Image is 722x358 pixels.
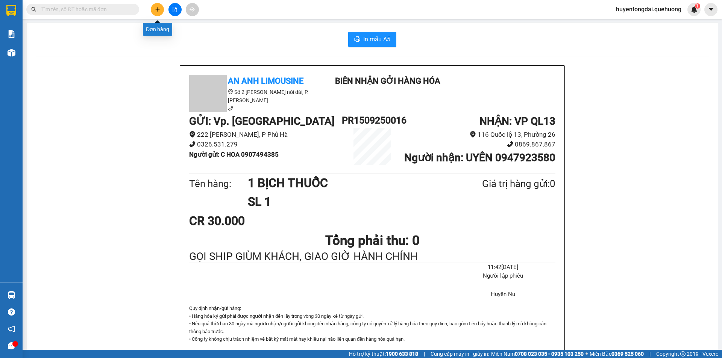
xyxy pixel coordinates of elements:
[31,7,36,12] span: search
[248,192,446,211] h1: SL 1
[470,131,476,137] span: environment
[6,5,16,16] img: logo-vxr
[450,263,555,272] li: 11:42[DATE]
[403,130,555,140] li: 116 Quốc lộ 13, Phường 26
[8,30,15,38] img: solution-icon
[695,3,700,9] sup: 1
[680,351,686,356] span: copyright
[342,113,403,128] h1: PR1509250016
[9,48,41,84] b: An Anh Limousine
[49,11,72,72] b: Biên nhận gởi hàng hóa
[8,49,15,57] img: warehouse-icon
[515,351,584,357] strong: 0708 023 035 - 0935 103 250
[348,32,396,47] button: printerIn mẫu A5
[708,6,714,13] span: caret-down
[507,141,513,147] span: phone
[189,130,342,140] li: 222 [PERSON_NAME], P Phủ Hà
[189,151,279,158] b: Người gửi : C HOA 0907494385
[8,325,15,332] span: notification
[189,251,555,263] div: GỌI SHIP GIÙM KHÁCH, GIAO GIỜ HÀNH CHÍNH
[189,335,555,343] p: • Công ty không chịu trách nhiệm về bất kỳ mất mát hay khiếu nại nào liên quan đến hàng hóa quá hạn.
[404,151,555,164] b: Người nhận : UYÊN 0947923580
[189,141,196,147] span: phone
[189,131,196,137] span: environment
[585,352,588,355] span: ⚪️
[335,76,440,86] b: Biên nhận gởi hàng hóa
[354,36,360,43] span: printer
[704,3,717,16] button: caret-down
[189,115,335,127] b: GỬI : Vp. [GEOGRAPHIC_DATA]
[696,3,699,9] span: 1
[386,351,418,357] strong: 1900 633 818
[189,313,555,320] p: • Hàng hóa ký gửi phải được người nhận đến lấy trong vòng 30 ngày kể từ ngày gửi.
[424,350,425,358] span: |
[691,6,698,13] img: icon-new-feature
[151,3,164,16] button: plus
[190,7,195,12] span: aim
[248,174,446,192] h1: 1 BỊCH THUỐC
[41,5,130,14] input: Tìm tên, số ĐT hoặc mã đơn
[228,76,303,86] b: An Anh Limousine
[189,211,310,230] div: CR 30.000
[8,342,15,349] span: message
[155,7,160,12] span: plus
[610,5,687,14] span: huyentongdai.quehuong
[228,106,233,111] span: phone
[186,3,199,16] button: aim
[431,350,489,358] span: Cung cấp máy in - giấy in:
[228,89,233,94] span: environment
[491,350,584,358] span: Miền Nam
[189,230,555,251] h1: Tổng phải thu: 0
[8,308,15,316] span: question-circle
[189,176,248,192] div: Tên hàng:
[590,350,644,358] span: Miền Bắc
[168,3,182,16] button: file-add
[172,7,177,12] span: file-add
[446,176,555,192] div: Giá trị hàng gửi: 0
[363,35,390,44] span: In mẫu A5
[479,115,555,127] b: NHẬN : VP QL13
[450,272,555,281] li: Người lập phiếu
[8,291,15,299] img: warehouse-icon
[611,351,644,357] strong: 0369 525 060
[649,350,651,358] span: |
[450,290,555,299] li: Huyền Nu
[403,139,555,150] li: 0869.867.867
[189,305,555,343] div: Quy định nhận/gửi hàng :
[189,139,342,150] li: 0326.531.279
[349,350,418,358] span: Hỗ trợ kỹ thuật:
[189,88,325,104] li: Số 2 [PERSON_NAME] nối dài, P. [PERSON_NAME]
[189,320,555,335] p: • Nếu quá thời hạn 30 ngày mà người nhận/người gửi không đến nhận hàng, công ty có quyền xử lý hà...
